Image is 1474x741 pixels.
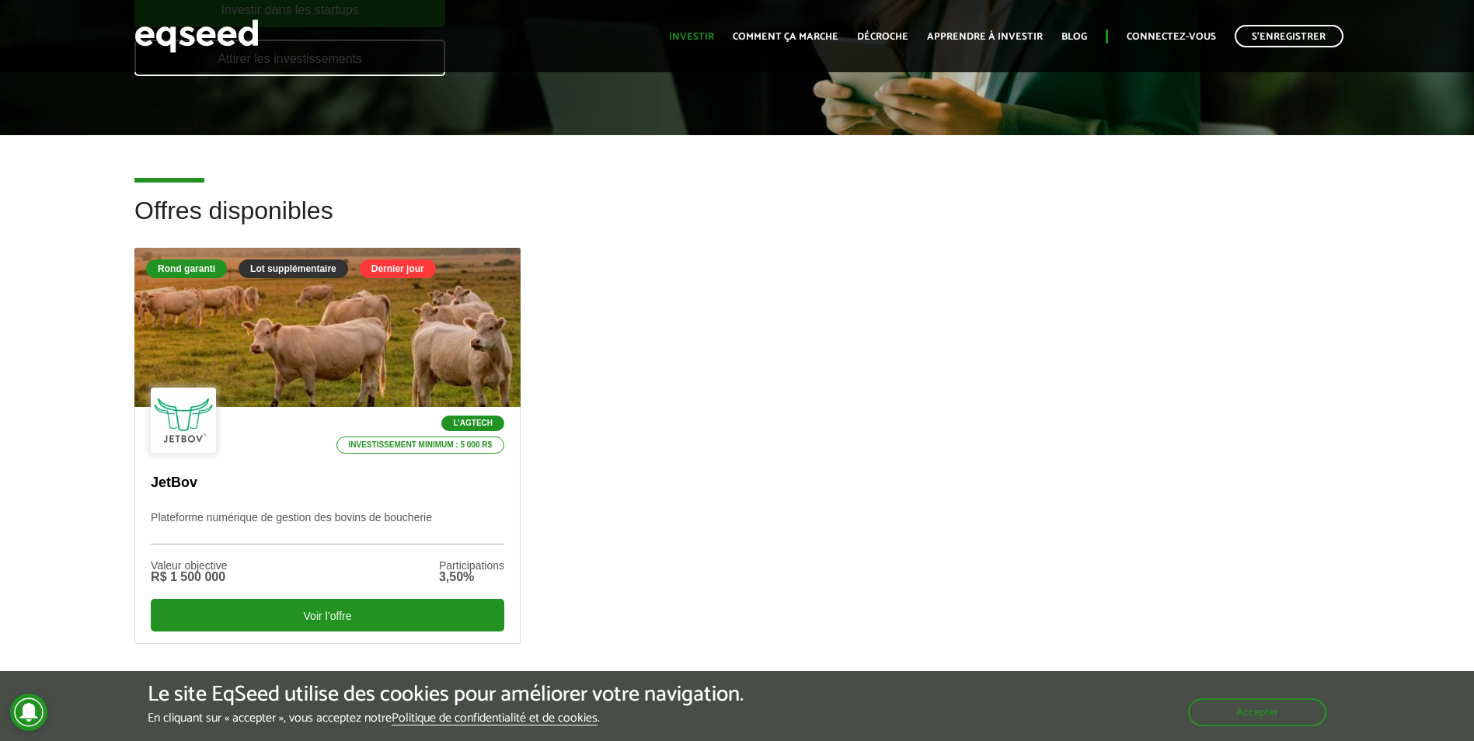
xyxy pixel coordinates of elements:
[360,259,436,278] div: Dernier jour
[927,32,1043,42] a: Apprendre à investir
[151,599,504,631] div: Voir l’offre
[1188,698,1326,726] button: Accepter
[146,259,227,278] div: Rond garanti
[134,248,521,643] a: Rond garanti Lot supplémentaire Dernier jour L’Agtech Investissement minimum : 5 000 R$ JetBov Pl...
[148,708,392,729] font: En cliquant sur « accepter », vous acceptez notre
[1127,32,1216,42] a: Connectez-vous
[151,571,228,583] div: R$ 1 500 000
[148,683,744,707] h5: Le site EqSeed utilise des cookies pour améliorer votre navigation.
[439,571,504,583] div: 3,50%
[598,708,600,729] font: .
[239,259,348,278] div: Lot supplémentaire
[392,712,598,725] a: Politique de confidentialité et de cookies
[1061,32,1087,42] a: Blog
[441,416,504,431] p: L’Agtech
[134,16,259,57] img: EqSeed
[669,32,714,42] a: Investir
[1235,25,1343,47] a: S’enregistrer
[336,437,504,454] p: Investissement minimum : 5 000 R$
[134,197,1340,248] h2: Offres disponibles
[439,560,504,571] div: Participations
[151,475,504,492] p: JetBov
[733,32,838,42] a: Comment ça marche
[151,560,228,571] div: Valeur objective
[857,32,908,42] a: Décroche
[151,511,504,544] p: Plateforme numérique de gestion des bovins de boucherie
